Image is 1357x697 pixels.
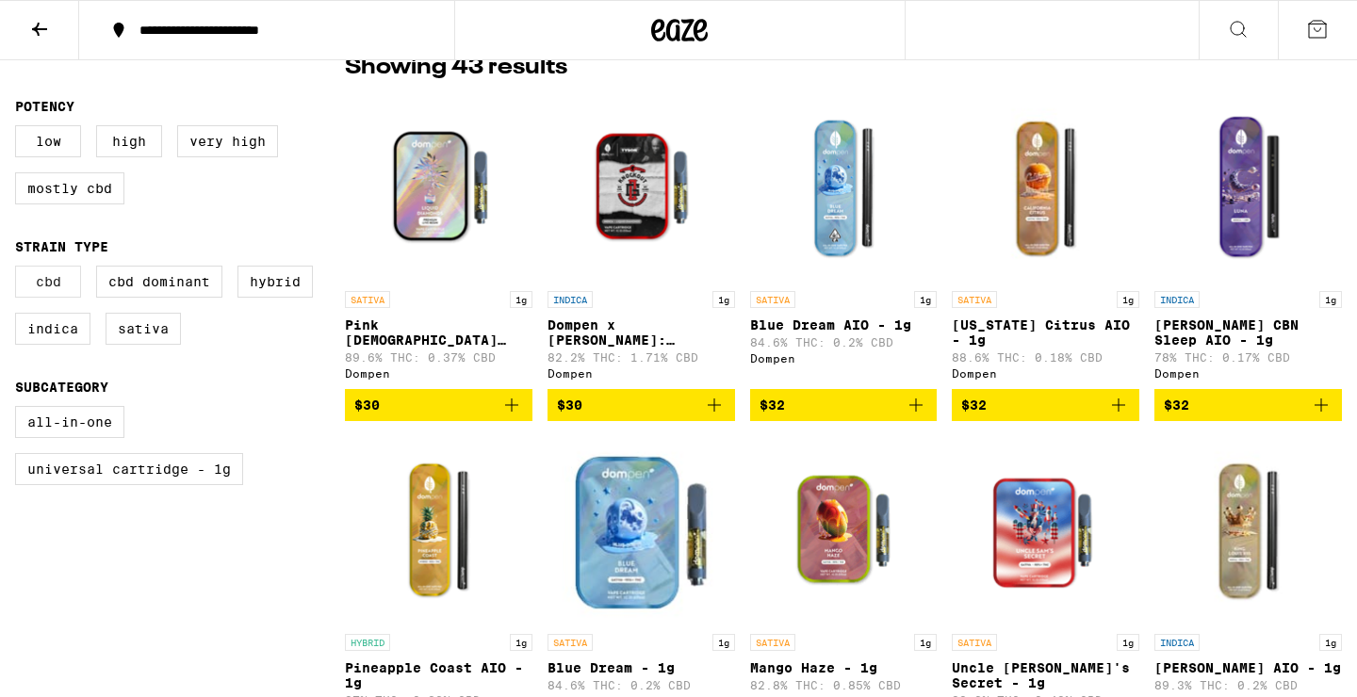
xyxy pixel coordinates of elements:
p: 89.3% THC: 0.2% CBD [1154,679,1342,691]
div: Dompen [1154,367,1342,380]
p: 84.6% THC: 0.2% CBD [548,679,735,691]
img: Dompen - Blue Dream - 1g [548,436,735,624]
p: 89.6% THC: 0.37% CBD [345,351,532,364]
label: CBD Dominant [96,266,222,298]
p: [US_STATE] Citrus AIO - 1g [952,317,1139,348]
span: $32 [961,397,987,413]
p: SATIVA [345,291,390,308]
div: Dompen [952,367,1139,380]
div: Dompen [345,367,532,380]
p: HYBRID [345,634,390,651]
p: INDICA [548,291,593,308]
label: Mostly CBD [15,172,124,204]
label: CBD [15,266,81,298]
a: Open page for Pink Jesus Live Resin Liquid Diamonds - 1g from Dompen [345,93,532,389]
p: 1g [914,291,937,308]
img: Dompen - King Louis XIII AIO - 1g [1154,436,1342,624]
img: Dompen - Uncle Sam's Secret - 1g [952,436,1139,624]
span: $32 [1164,397,1189,413]
div: Dompen [548,367,735,380]
label: Low [15,125,81,157]
p: Dompen x [PERSON_NAME]: Knockout OG Live Resin Liquid Diamonds - 1g [548,317,735,348]
p: Mango Haze - 1g [750,660,938,675]
p: SATIVA [548,634,593,651]
img: Dompen - Luna CBN Sleep AIO - 1g [1154,93,1342,282]
p: Blue Dream AIO - 1g [750,317,938,332]
legend: Potency [15,99,74,114]
label: Indica [15,313,90,345]
p: 1g [1319,291,1342,308]
label: Very High [177,125,278,157]
legend: Subcategory [15,380,108,395]
span: $30 [354,397,380,413]
img: Dompen - Mango Haze - 1g [750,436,938,624]
button: Add to bag [952,389,1139,421]
img: Dompen - Blue Dream AIO - 1g [750,93,938,282]
p: 1g [914,634,937,651]
p: SATIVA [952,291,997,308]
p: 78% THC: 0.17% CBD [1154,351,1342,364]
p: Pink [DEMOGRAPHIC_DATA] Live Resin Liquid Diamonds - 1g [345,317,532,348]
label: High [96,125,162,157]
p: Showing 43 results [345,52,567,84]
span: Hi. Need any help? [11,13,136,28]
legend: Strain Type [15,239,108,254]
label: Hybrid [237,266,313,298]
button: Add to bag [548,389,735,421]
p: 1g [510,634,532,651]
p: [PERSON_NAME] CBN Sleep AIO - 1g [1154,317,1342,348]
a: Open page for Dompen x Tyson: Knockout OG Live Resin Liquid Diamonds - 1g from Dompen [548,93,735,389]
p: INDICA [1154,634,1200,651]
label: Sativa [106,313,181,345]
p: INDICA [1154,291,1200,308]
p: SATIVA [750,291,795,308]
img: Dompen - California Citrus AIO - 1g [952,93,1139,282]
label: Universal Cartridge - 1g [15,453,243,485]
a: Open page for Blue Dream AIO - 1g from Dompen [750,93,938,389]
img: Dompen - Pink Jesus Live Resin Liquid Diamonds - 1g [345,93,532,282]
p: 1g [1319,634,1342,651]
p: 82.8% THC: 0.85% CBD [750,679,938,691]
p: 1g [712,291,735,308]
p: 1g [1117,291,1139,308]
a: Open page for California Citrus AIO - 1g from Dompen [952,93,1139,389]
button: Add to bag [1154,389,1342,421]
p: SATIVA [952,634,997,651]
span: $32 [760,397,785,413]
p: Pineapple Coast AIO - 1g [345,660,532,690]
p: SATIVA [750,634,795,651]
p: [PERSON_NAME] AIO - 1g [1154,660,1342,675]
div: Dompen [750,352,938,365]
p: 82.2% THC: 1.71% CBD [548,351,735,364]
p: 84.6% THC: 0.2% CBD [750,336,938,348]
p: 1g [510,291,532,308]
button: Add to bag [750,389,938,421]
label: All-In-One [15,406,124,438]
p: 88.6% THC: 0.18% CBD [952,351,1139,364]
a: Open page for Luna CBN Sleep AIO - 1g from Dompen [1154,93,1342,389]
p: Uncle [PERSON_NAME]'s Secret - 1g [952,660,1139,690]
img: Dompen - Dompen x Tyson: Knockout OG Live Resin Liquid Diamonds - 1g [548,93,735,282]
button: Add to bag [345,389,532,421]
img: Dompen - Pineapple Coast AIO - 1g [345,436,532,624]
p: 1g [712,634,735,651]
p: Blue Dream - 1g [548,660,735,675]
p: 1g [1117,634,1139,651]
span: $30 [557,397,582,413]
